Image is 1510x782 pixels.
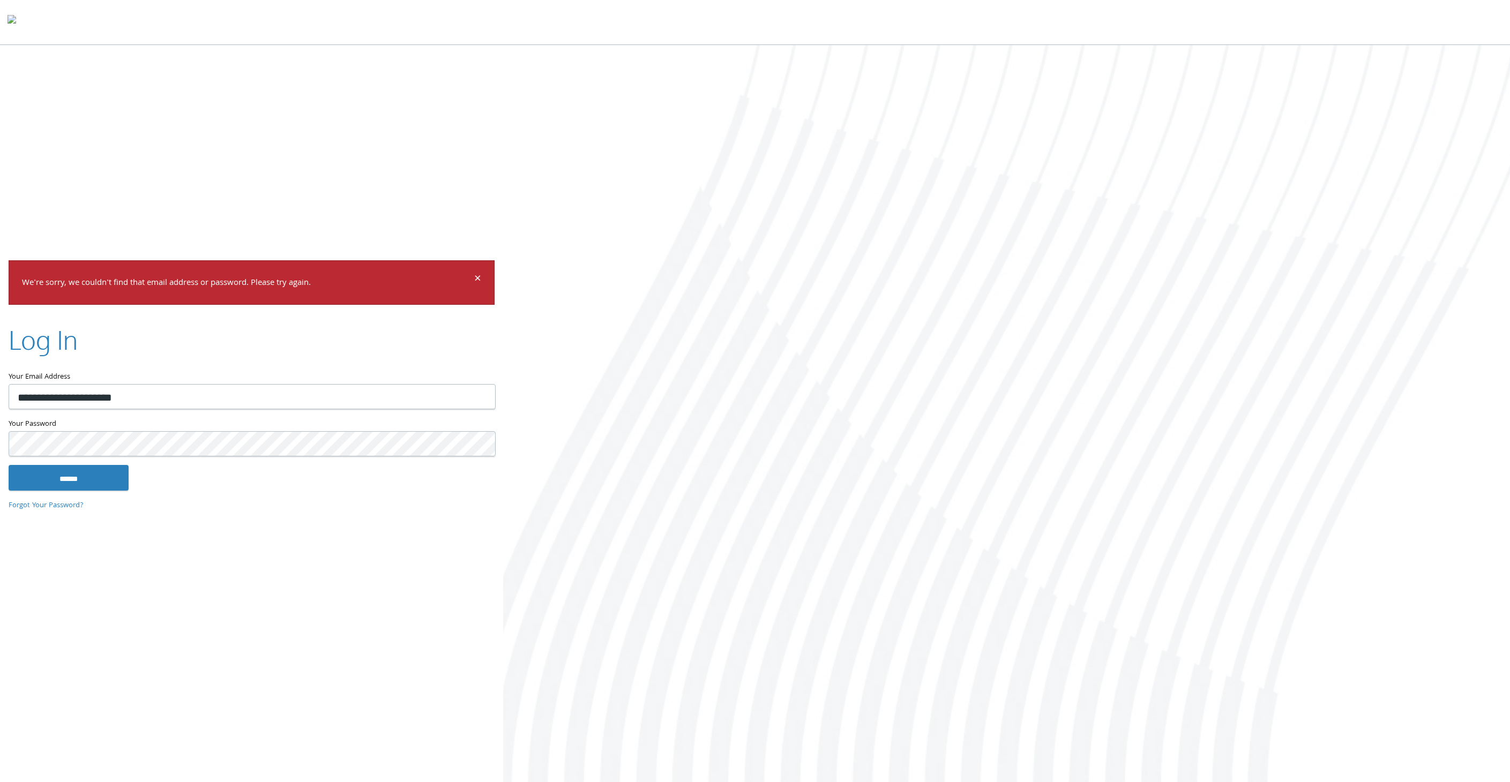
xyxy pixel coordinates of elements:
[9,500,84,512] a: Forgot Your Password?
[474,269,481,290] span: ×
[8,11,16,33] img: todyl-logo-dark.svg
[22,276,473,291] p: We're sorry, we couldn't find that email address or password. Please try again.
[9,322,78,358] h2: Log In
[474,274,481,287] button: Dismiss alert
[9,418,495,431] label: Your Password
